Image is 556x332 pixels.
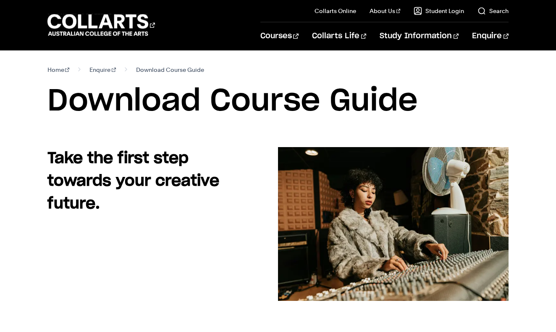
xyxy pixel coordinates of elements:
a: Home [47,64,70,76]
span: Download Course Guide [136,64,204,76]
a: Study Information [380,22,459,50]
strong: Take the first step towards your creative future. [47,151,219,211]
a: Enquire [472,22,509,50]
div: Go to homepage [47,13,155,37]
a: Student Login [414,7,464,15]
a: Search [477,7,509,15]
a: Courses [260,22,299,50]
a: Collarts Life [312,22,366,50]
a: Collarts Online [315,7,356,15]
a: About Us [370,7,401,15]
h1: Download Course Guide [47,82,509,120]
a: Enquire [89,64,116,76]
